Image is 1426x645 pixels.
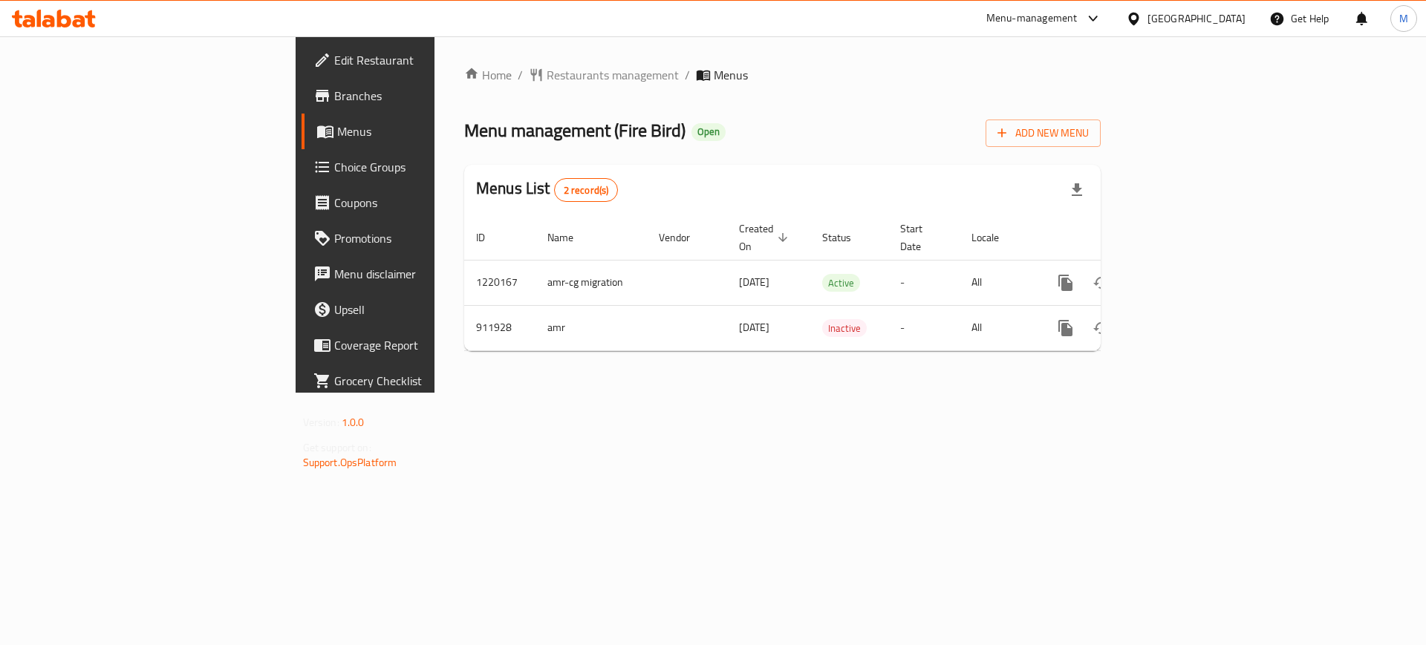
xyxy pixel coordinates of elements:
[822,274,860,292] div: Active
[337,122,522,140] span: Menus
[900,220,942,255] span: Start Date
[1084,265,1119,301] button: Change Status
[334,194,522,212] span: Coupons
[302,78,534,114] a: Branches
[822,319,867,337] div: Inactive
[986,10,1078,27] div: Menu-management
[960,305,1036,350] td: All
[334,229,522,247] span: Promotions
[302,363,534,399] a: Grocery Checklist
[960,260,1036,305] td: All
[302,327,534,363] a: Coverage Report
[476,229,504,246] span: ID
[659,229,709,246] span: Vendor
[302,42,534,78] a: Edit Restaurant
[334,301,522,318] span: Upsell
[547,229,593,246] span: Name
[535,305,647,350] td: amr
[334,87,522,105] span: Branches
[334,158,522,176] span: Choice Groups
[822,229,870,246] span: Status
[302,256,534,292] a: Menu disclaimer
[303,438,371,457] span: Get support on:
[822,320,867,337] span: Inactive
[303,453,397,472] a: Support.OpsPlatform
[547,66,679,84] span: Restaurants management
[997,124,1089,143] span: Add New Menu
[1147,10,1246,27] div: [GEOGRAPHIC_DATA]
[535,260,647,305] td: amr-cg migration
[1048,310,1084,346] button: more
[739,220,792,255] span: Created On
[334,372,522,390] span: Grocery Checklist
[464,215,1202,351] table: enhanced table
[529,66,679,84] a: Restaurants management
[476,177,618,202] h2: Menus List
[739,318,769,337] span: [DATE]
[302,149,534,185] a: Choice Groups
[1084,310,1119,346] button: Change Status
[1399,10,1408,27] span: M
[971,229,1018,246] span: Locale
[714,66,748,84] span: Menus
[303,413,339,432] span: Version:
[302,185,534,220] a: Coupons
[986,119,1101,147] button: Add New Menu
[1036,215,1202,261] th: Actions
[464,114,686,147] span: Menu management ( Fire Bird )
[888,260,960,305] td: -
[1059,172,1095,208] div: Export file
[685,66,690,84] li: /
[302,114,534,149] a: Menus
[554,178,619,202] div: Total records count
[555,183,618,197] span: 2 record(s)
[464,66,1101,84] nav: breadcrumb
[691,123,726,141] div: Open
[888,305,960,350] td: -
[334,336,522,354] span: Coverage Report
[302,292,534,327] a: Upsell
[334,265,522,283] span: Menu disclaimer
[691,125,726,138] span: Open
[334,51,522,69] span: Edit Restaurant
[739,272,769,292] span: [DATE]
[302,220,534,256] a: Promotions
[1048,265,1084,301] button: more
[342,413,365,432] span: 1.0.0
[822,275,860,292] span: Active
